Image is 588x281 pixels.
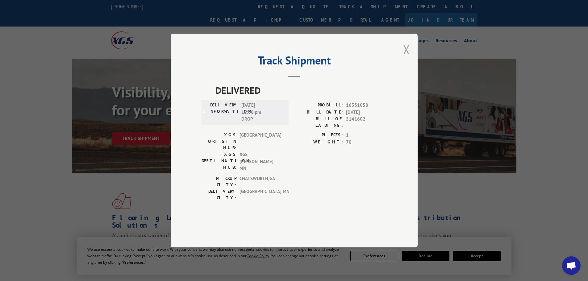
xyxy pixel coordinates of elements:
[346,109,387,116] span: [DATE]
[202,151,236,172] label: XGS DESTINATION HUB:
[346,132,387,139] span: 1
[202,132,236,151] label: XGS ORIGIN HUB:
[294,102,343,109] label: PROBILL:
[241,102,283,123] span: [DATE] 12:00 pm DROP
[240,151,281,172] span: XGS [PERSON_NAME] MN
[403,41,410,58] button: Close modal
[346,102,387,109] span: 16331058
[240,175,281,188] span: CHATSWORTH , GA
[346,116,387,129] span: 5141602
[202,188,236,201] label: DELIVERY CITY:
[562,256,581,275] a: Open chat
[203,102,238,123] label: DELIVERY INFORMATION:
[240,188,281,201] span: [GEOGRAPHIC_DATA] , MN
[202,175,236,188] label: PICKUP CITY:
[202,56,387,68] h2: Track Shipment
[294,139,343,146] label: WEIGHT:
[294,109,343,116] label: BILL DATE:
[240,132,281,151] span: [GEOGRAPHIC_DATA]
[215,83,387,97] span: DELIVERED
[294,132,343,139] label: PIECES:
[346,139,387,146] span: 70
[294,116,343,129] label: BILL OF LADING:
